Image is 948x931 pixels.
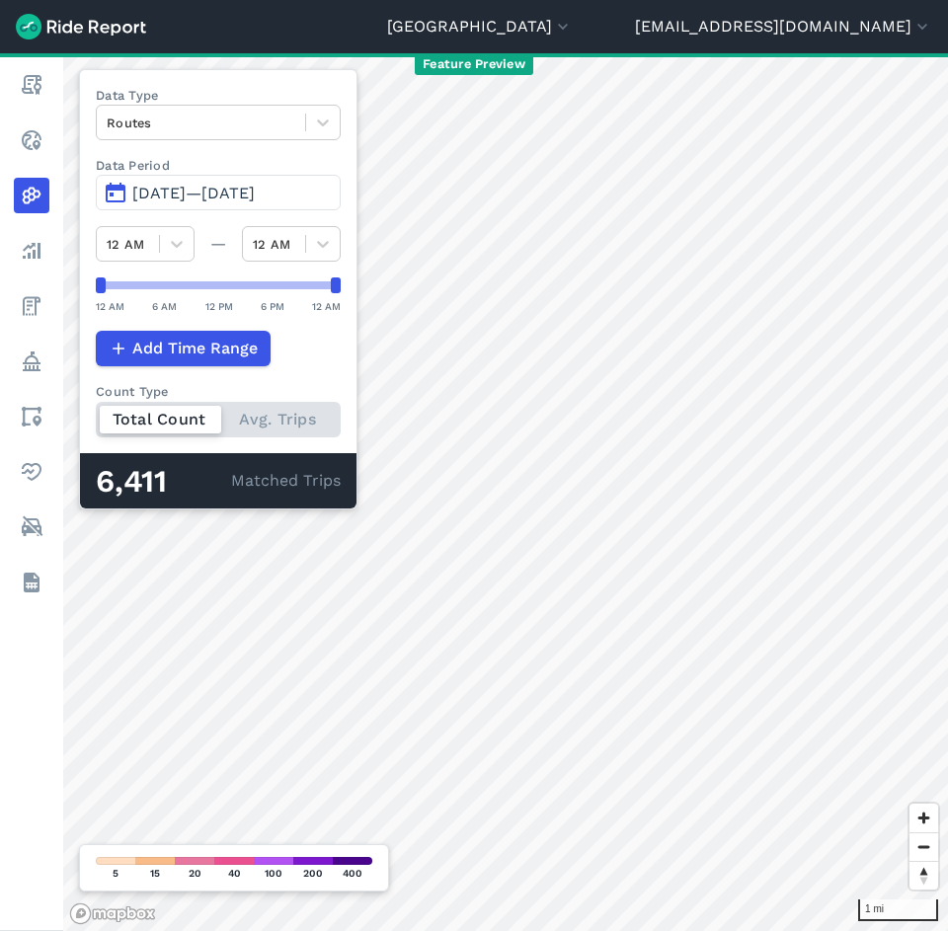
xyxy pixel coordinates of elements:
a: Areas [14,399,49,434]
a: Analyze [14,233,49,269]
div: Count Type [96,382,341,401]
div: Matched Trips [80,453,356,508]
button: [GEOGRAPHIC_DATA] [387,15,573,39]
a: Mapbox logo [69,902,156,925]
button: [DATE]—[DATE] [96,175,341,210]
a: Report [14,67,49,103]
div: — [195,232,242,256]
a: Health [14,454,49,490]
span: [DATE]—[DATE] [132,184,255,202]
span: Add Time Range [132,337,258,360]
label: Data Type [96,86,341,105]
div: 12 AM [312,297,341,315]
a: Policy [14,344,49,379]
div: 6,411 [96,469,231,495]
label: Data Period [96,156,341,175]
div: 6 PM [261,297,284,315]
div: 12 AM [96,297,124,315]
button: Reset bearing to north [909,861,938,890]
img: Ride Report [16,14,146,39]
div: 6 AM [152,297,177,315]
button: Zoom out [909,832,938,861]
button: Add Time Range [96,331,271,366]
div: 12 PM [205,297,233,315]
div: 1 mi [858,899,938,921]
a: Fees [14,288,49,324]
button: [EMAIL_ADDRESS][DOMAIN_NAME] [635,15,932,39]
a: ModeShift [14,509,49,545]
button: Zoom in [909,804,938,832]
span: Feature Preview [415,54,533,75]
canvas: Map [63,53,948,931]
a: Heatmaps [14,178,49,213]
a: Realtime [14,122,49,158]
a: Datasets [14,565,49,600]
